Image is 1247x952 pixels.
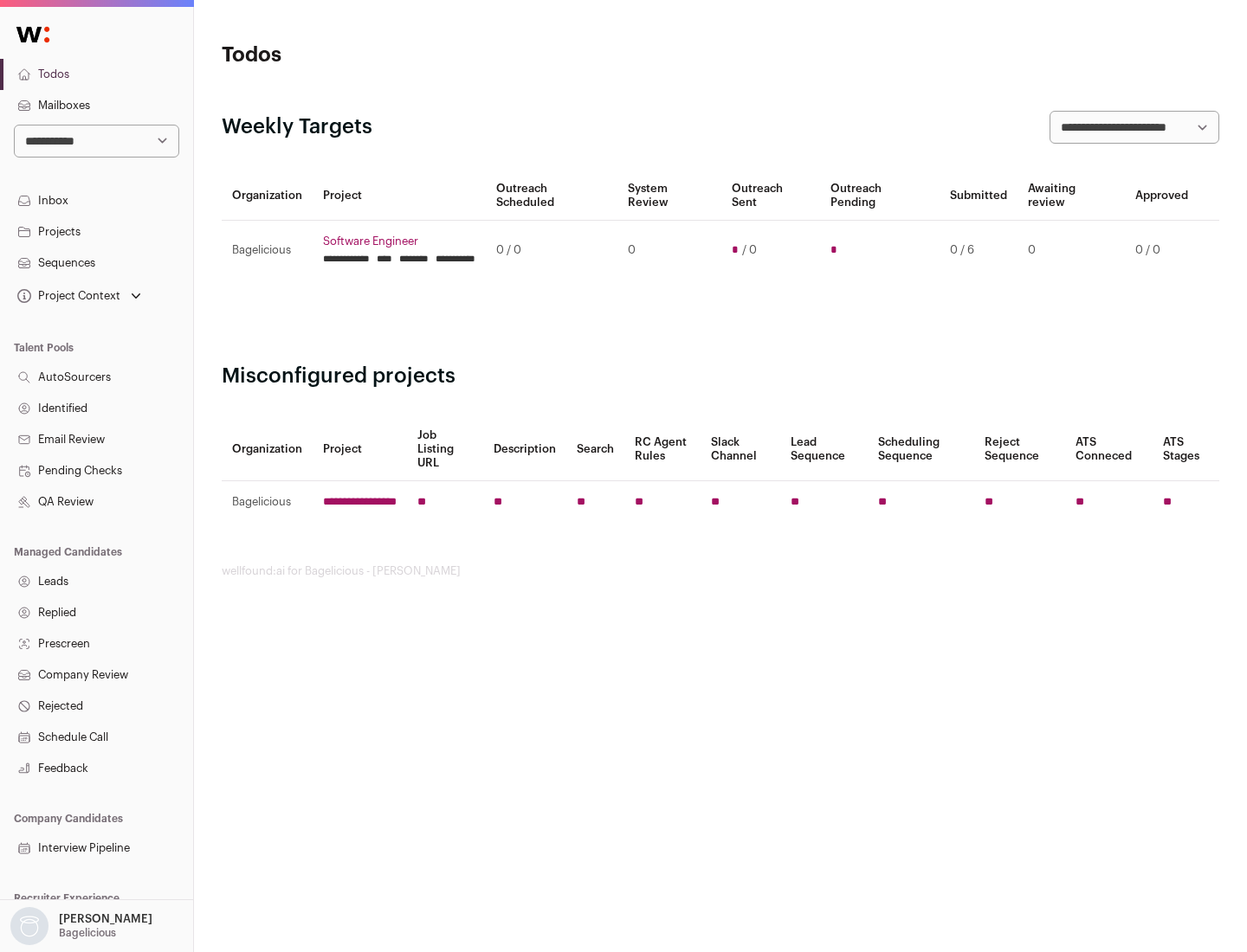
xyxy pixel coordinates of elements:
th: Lead Sequence [780,418,868,481]
p: [PERSON_NAME] [59,912,152,926]
td: 0 / 0 [1125,221,1199,280]
img: Wellfound [7,17,59,52]
h2: Misconfigured projects [222,363,1219,390]
th: Organization [222,171,313,221]
button: Open dropdown [14,284,145,308]
td: 0 [1018,221,1125,280]
th: Outreach Pending [820,171,939,221]
div: Project Context [14,289,120,303]
img: nopic.png [10,907,48,945]
p: Bagelicious [59,926,116,940]
th: Slack Channel [701,418,780,481]
th: Project [313,171,486,221]
th: ATS Stages [1153,418,1219,481]
h1: Todos [222,42,554,69]
th: System Review [617,171,720,221]
th: RC Agent Rules [624,418,700,481]
th: Outreach Scheduled [486,171,617,221]
th: Outreach Sent [721,171,821,221]
th: Scheduling Sequence [868,418,974,481]
th: Description [483,418,566,481]
th: Project [313,418,407,481]
td: 0 [617,221,720,280]
th: Job Listing URL [407,418,483,481]
span: / 0 [742,243,757,257]
th: Awaiting review [1018,171,1125,221]
td: Bagelicious [222,481,313,524]
td: 0 / 6 [940,221,1018,280]
th: Approved [1125,171,1199,221]
h2: Weekly Targets [222,113,372,141]
button: Open dropdown [7,907,156,945]
a: Software Engineer [323,235,475,248]
th: Search [566,418,624,481]
th: ATS Conneced [1065,418,1152,481]
footer: wellfound:ai for Bagelicious - [PERSON_NAME] [222,564,1219,578]
th: Organization [222,418,313,481]
th: Submitted [940,171,1018,221]
td: Bagelicious [222,221,313,280]
td: 0 / 0 [486,221,617,280]
th: Reject Sequence [974,418,1066,481]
